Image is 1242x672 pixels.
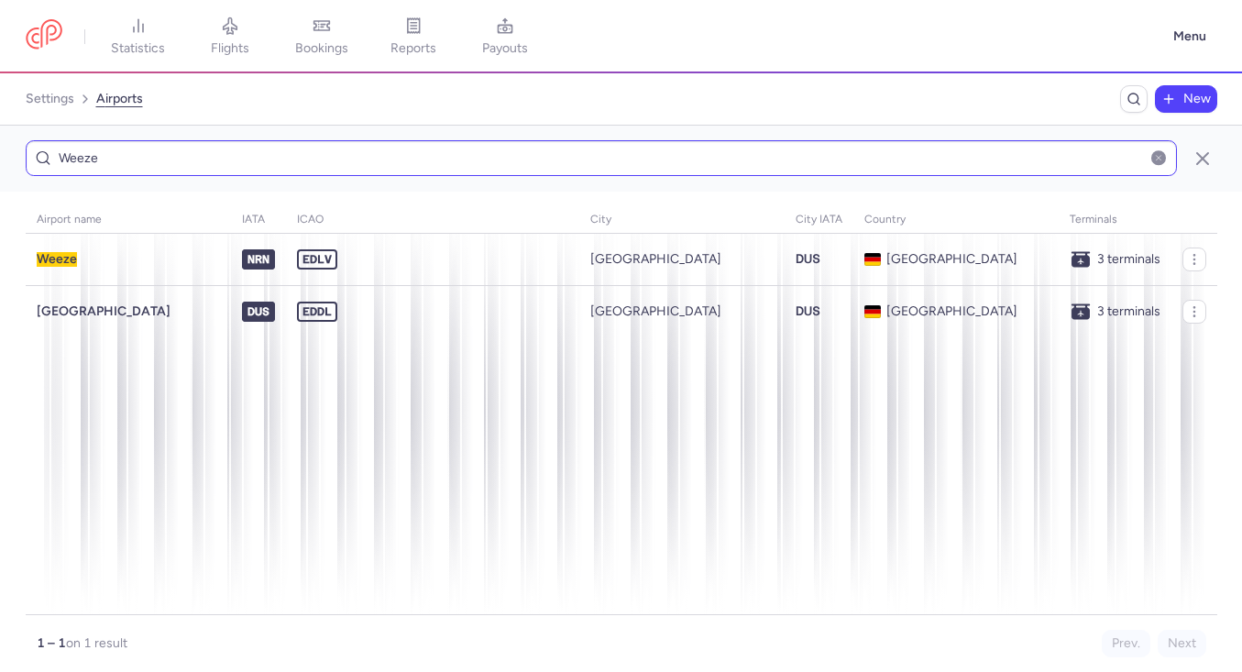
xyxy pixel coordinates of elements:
input: Find airport [26,140,1177,176]
a: CitizenPlane red outlined logo [26,19,62,53]
span: [GEOGRAPHIC_DATA] [590,304,774,319]
th: Country [853,206,1059,234]
span: DUS [796,251,820,266]
span: payouts [482,40,528,57]
span: reports [390,40,436,57]
span: DUS [796,303,820,318]
span: DUS [247,305,269,318]
th: City IATA [785,206,853,234]
span: EDDL [297,302,337,322]
th: IATA [231,206,286,234]
span: NRN [247,253,269,266]
span: bookings [295,40,348,57]
span: Weeze [37,251,77,267]
button: Menu [1162,19,1217,54]
span: [GEOGRAPHIC_DATA] [886,252,1017,267]
span: statistics [111,40,165,57]
strong: 1 – 1 [37,635,66,651]
th: Terminals [1059,206,1171,234]
span: 3 terminals [1097,304,1160,319]
button: Next [1158,630,1206,657]
span: 3 terminals [1097,252,1160,267]
span: New [1183,92,1211,106]
span: flights [211,40,249,57]
th: Airport name [26,206,231,234]
a: payouts [459,17,551,57]
a: airports [96,84,143,114]
th: City [579,206,785,234]
span: [GEOGRAPHIC_DATA] [37,303,170,319]
button: New [1155,85,1217,113]
a: statistics [93,17,184,57]
th: ICAO [286,206,579,234]
span: [GEOGRAPHIC_DATA] [886,304,1017,319]
a: flights [184,17,276,57]
span: on 1 result [66,635,127,651]
span: [GEOGRAPHIC_DATA] [590,252,774,267]
a: settings [26,84,74,114]
a: bookings [276,17,368,57]
a: reports [368,17,459,57]
span: EDLV [297,249,337,270]
button: Prev. [1102,630,1150,657]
